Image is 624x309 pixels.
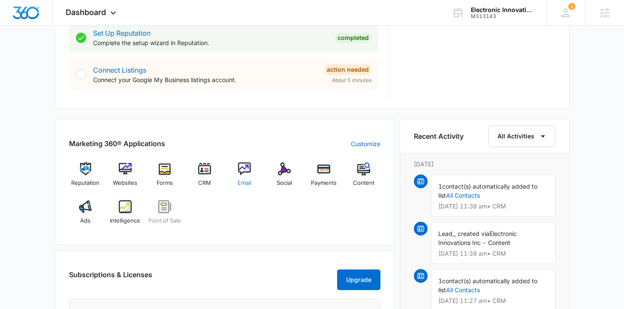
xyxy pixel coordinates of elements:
[80,217,90,225] span: Ads
[335,33,371,43] div: Completed
[568,3,575,10] div: notifications count
[69,138,165,149] h2: Marketing 360® Applications
[353,179,374,187] span: Content
[446,286,480,294] a: All Contacts
[471,6,534,13] div: account name
[109,162,142,193] a: Websites
[351,139,380,148] a: Customize
[438,183,442,190] span: 1
[347,162,380,193] a: Content
[488,125,555,147] button: All Activities
[471,13,534,19] div: account id
[69,200,102,231] a: Ads
[307,162,341,193] a: Payments
[148,162,181,193] a: Forms
[228,162,261,193] a: Email
[414,159,555,168] p: [DATE]
[454,230,489,237] span: , created via
[198,179,211,187] span: CRM
[332,76,371,84] span: About 5 minutes
[438,298,548,304] p: [DATE] 11:27 am • CRM
[568,3,575,10] span: 1
[438,251,548,257] p: [DATE] 11:38 am • CRM
[324,64,371,75] div: Action Needed
[277,179,292,187] span: Social
[93,66,146,74] a: Connect Listings
[438,183,537,199] span: contact(s) automatically added to list
[268,162,301,193] a: Social
[438,203,548,209] p: [DATE] 11:38 am • CRM
[438,230,454,237] span: Lead,
[311,179,337,187] span: Payments
[438,277,442,285] span: 1
[71,179,99,187] span: Reputation
[93,38,328,47] p: Complete the setup wizard in Reputation.
[93,29,151,37] a: Set Up Reputation
[188,162,221,193] a: CRM
[109,200,142,231] a: Intelligence
[148,200,181,231] a: Point of Sale
[110,217,140,225] span: Intelligence
[157,179,173,187] span: Forms
[113,179,137,187] span: Websites
[66,8,106,17] span: Dashboard
[337,269,380,290] button: Upgrade
[238,179,251,187] span: Email
[148,217,181,225] span: Point of Sale
[446,192,480,199] a: All Contacts
[69,269,152,287] h2: Subscriptions & Licenses
[69,162,102,193] a: Reputation
[438,277,537,294] span: contact(s) automatically added to list
[93,75,317,84] p: Connect your Google My Business listings account.
[414,131,464,141] h6: Recent Activity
